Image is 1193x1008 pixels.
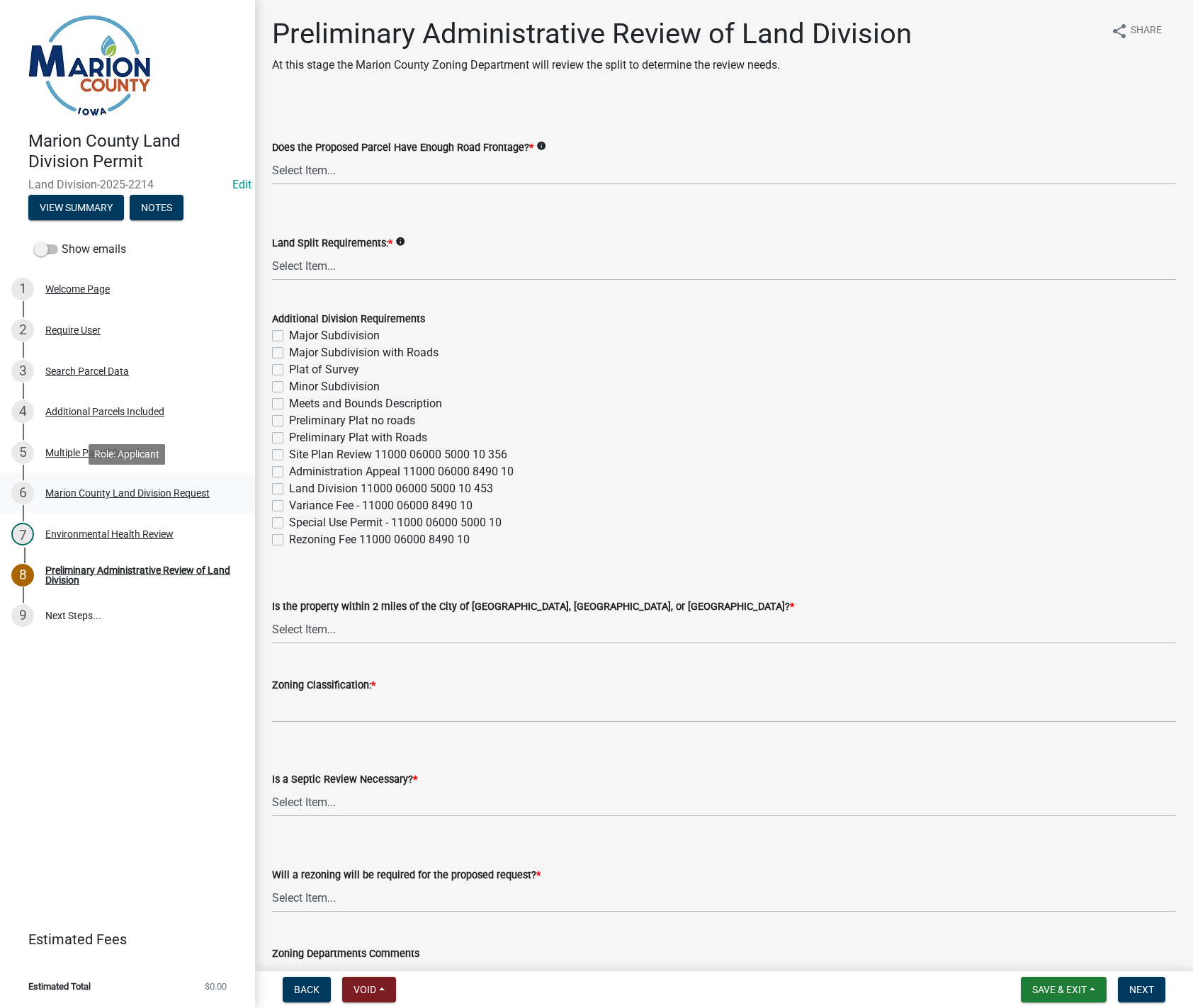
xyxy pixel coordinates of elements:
button: shareShare [1099,17,1173,45]
span: $0.00 [205,982,227,991]
label: Major Subdivision with Roads [289,344,439,361]
img: Marion County, Iowa [28,15,151,116]
span: Void [354,984,376,995]
label: Variance Fee - 11000 06000 8490 10 [289,497,473,514]
span: Land Division-2025-2214 [28,178,227,191]
h1: Preliminary Administrative Review of Land Division [272,17,912,51]
wm-modal-confirm: Notes [130,203,183,214]
div: 5 [11,441,34,464]
div: Multiple Parcel Search [45,448,142,458]
span: Back [294,984,320,995]
i: info [536,141,546,151]
label: Site Plan Review 11000 06000 5000 10 356 [289,446,507,463]
button: Void [342,977,396,1002]
div: Search Parcel Data [45,366,129,376]
div: Additional Parcels Included [45,407,164,417]
label: Does the Proposed Parcel Have Enough Road Frontage? [272,143,533,153]
div: 2 [11,319,34,341]
label: Administration Appeal 11000 06000 8490 10 [289,463,514,480]
a: Edit [232,178,251,191]
p: At this stage the Marion County Zoning Department will review the split to determine the review n... [272,57,912,74]
label: Zoning Departments Comments [272,949,419,959]
div: 3 [11,360,34,383]
wm-modal-confirm: Summary [28,203,124,214]
wm-modal-confirm: Edit Application Number [232,178,251,191]
span: Next [1129,984,1154,995]
i: info [395,237,405,247]
span: Share [1131,23,1162,40]
button: Next [1118,977,1165,1002]
span: Estimated Total [28,982,91,991]
span: Save & Exit [1032,984,1087,995]
button: Save & Exit [1021,977,1107,1002]
div: Welcome Page [45,284,110,294]
div: Require User [45,325,101,335]
div: 1 [11,278,34,300]
button: Notes [130,195,183,220]
label: Special Use Permit - 11000 06000 5000 10 [289,514,502,531]
label: Rezoning Fee 11000 06000 8490 10 [289,531,470,548]
label: Preliminary Plat with Roads [289,429,427,446]
div: Role: Applicant [89,444,165,465]
button: Back [283,977,331,1002]
label: Land Split Requirements: [272,239,392,249]
label: Preliminary Plat no roads [289,412,415,429]
div: 4 [11,400,34,423]
a: Estimated Fees [11,925,232,953]
div: 7 [11,523,34,545]
div: 6 [11,482,34,504]
h4: Marion County Land Division Permit [28,131,244,172]
button: View Summary [28,195,124,220]
div: Marion County Land Division Request [45,488,210,498]
label: Land Division 11000 06000 5000 10 453 [289,480,493,497]
label: Plat of Survey [289,361,359,378]
label: Major Subdivision [289,327,380,344]
label: Zoning Classification: [272,681,375,691]
div: 9 [11,604,34,627]
label: Is a Septic Review Necessary? [272,775,417,785]
i: share [1111,23,1128,40]
label: Minor Subdivision [289,378,380,395]
label: Additional Division Requirements [272,315,425,324]
label: Is the property within 2 miles of the City of [GEOGRAPHIC_DATA], [GEOGRAPHIC_DATA], or [GEOGRAPHI... [272,602,794,612]
div: Environmental Health Review [45,529,174,539]
div: 8 [11,564,34,587]
div: Preliminary Administrative Review of Land Division [45,565,232,585]
label: Show emails [34,241,126,258]
label: Will a rezoning will be required for the proposed request? [272,871,541,880]
label: Meets and Bounds Description [289,395,442,412]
